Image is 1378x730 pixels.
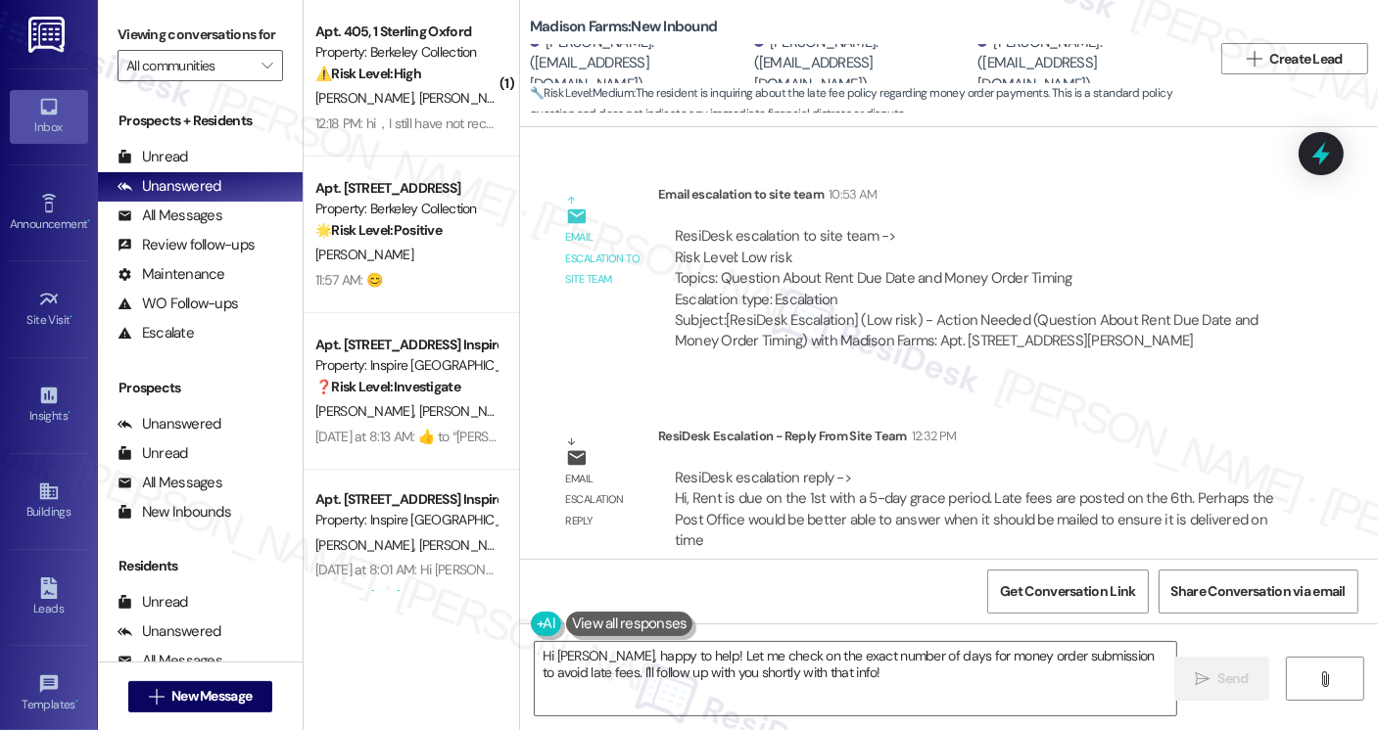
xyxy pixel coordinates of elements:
strong: 🌟 Risk Level: Positive [315,221,442,239]
div: Property: Inspire [GEOGRAPHIC_DATA] [315,355,497,376]
i:  [1318,671,1333,687]
button: Get Conversation Link [987,570,1148,614]
div: 12:18 PM: hi，I still have not received the refund, what should I do? [315,114,685,132]
textarea: Hi [PERSON_NAME], happy to help! Let me check on the exact number of days for money order submiss... [535,642,1176,715]
div: All Messages [118,205,222,226]
i:  [261,58,272,73]
a: Site Visit • [10,283,88,336]
div: Property: Inspire [GEOGRAPHIC_DATA] [315,510,497,530]
div: Maintenance [118,264,225,285]
input: All communities [126,50,252,81]
div: Apt. 405, 1 Sterling Oxford [315,22,497,42]
div: Apt. [STREET_ADDRESS] Inspire Homes [GEOGRAPHIC_DATA] [315,489,497,510]
i:  [149,689,164,705]
div: Prospects [98,378,303,398]
i:  [1195,671,1210,687]
div: ResiDesk escalation reply -> Hi, Rent is due on the 1st with a 5-day grace period. Late fees are ... [675,468,1274,550]
div: Apt. [STREET_ADDRESS] Inspire Homes [GEOGRAPHIC_DATA] [315,335,497,355]
span: • [75,695,78,708]
div: [PERSON_NAME]. ([EMAIL_ADDRESS][DOMAIN_NAME]) [754,32,974,95]
div: All Messages [118,651,222,671]
div: 10:53 AM [824,184,878,205]
div: Review follow-ups [118,235,255,255]
span: [PERSON_NAME] [419,402,523,420]
a: Insights • [10,379,88,432]
div: Unanswered [118,621,221,642]
a: Buildings [10,475,88,527]
a: Inbox [10,90,88,143]
span: [PERSON_NAME] [419,89,517,107]
span: [PERSON_NAME] [315,402,419,420]
div: Property: Berkeley Collection [315,199,497,219]
span: • [68,406,71,420]
strong: ❓ Risk Level: Investigate [315,378,460,395]
div: Escalate [118,323,194,343]
div: 11:57 AM: 😊 [315,271,382,289]
button: New Message [128,681,273,712]
div: Prospects + Residents [98,111,303,131]
div: Unread [118,147,188,167]
i:  [1247,51,1261,67]
a: Templates • [10,667,88,720]
div: ResiDesk Escalation - Reply From Site Team [658,426,1292,453]
div: Archived on [DATE] [313,583,499,608]
div: Subject: [ResiDesk Escalation] (Low risk) - Action Needed (Question About Rent Due Date and Money... [675,310,1275,352]
span: Send [1218,668,1249,689]
span: Get Conversation Link [1000,581,1135,602]
div: All Messages [118,473,222,493]
div: Email escalation to site team [658,184,1292,211]
span: [PERSON_NAME] [315,536,419,554]
a: Leads [10,571,88,624]
span: New Message [171,686,252,707]
span: Create Lead [1270,49,1343,69]
div: Unread [118,592,188,613]
div: Residents [98,556,303,576]
img: ResiDesk Logo [28,17,69,53]
span: Share Conversation via email [1171,581,1346,602]
strong: ⚠️ Risk Level: High [315,65,421,82]
div: ResiDesk escalation to site team -> Risk Level: Low risk Topics: Question About Rent Due Date and... [675,226,1275,310]
strong: 🔧 Risk Level: Medium [530,85,634,101]
span: [PERSON_NAME] [419,536,517,554]
b: Madison Farms: New Inbound [530,17,717,37]
div: Property: Berkeley Collection [315,42,497,63]
div: 12:32 PM [907,426,957,446]
div: New Inbounds [118,502,231,523]
div: Email escalation reply [566,469,642,531]
div: [PERSON_NAME]. ([EMAIL_ADDRESS][DOMAIN_NAME]) [977,32,1197,95]
div: WO Follow-ups [118,294,238,314]
div: Apt. [STREET_ADDRESS] [315,178,497,199]
div: Unanswered [118,414,221,434]
span: [PERSON_NAME] [315,246,413,263]
span: [PERSON_NAME] [315,89,419,107]
div: Email escalation to site team [566,227,642,290]
span: • [87,214,90,228]
button: Create Lead [1221,43,1368,74]
button: Send [1174,657,1269,701]
button: Share Conversation via email [1159,570,1358,614]
label: Viewing conversations for [118,20,283,50]
div: Unread [118,443,188,464]
span: • [71,310,73,324]
span: : The resident is inquiring about the late fee policy regarding money order payments. This is a s... [530,83,1212,125]
div: [PERSON_NAME]. ([EMAIL_ADDRESS][DOMAIN_NAME]) [530,32,749,95]
div: Unanswered [118,176,221,197]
